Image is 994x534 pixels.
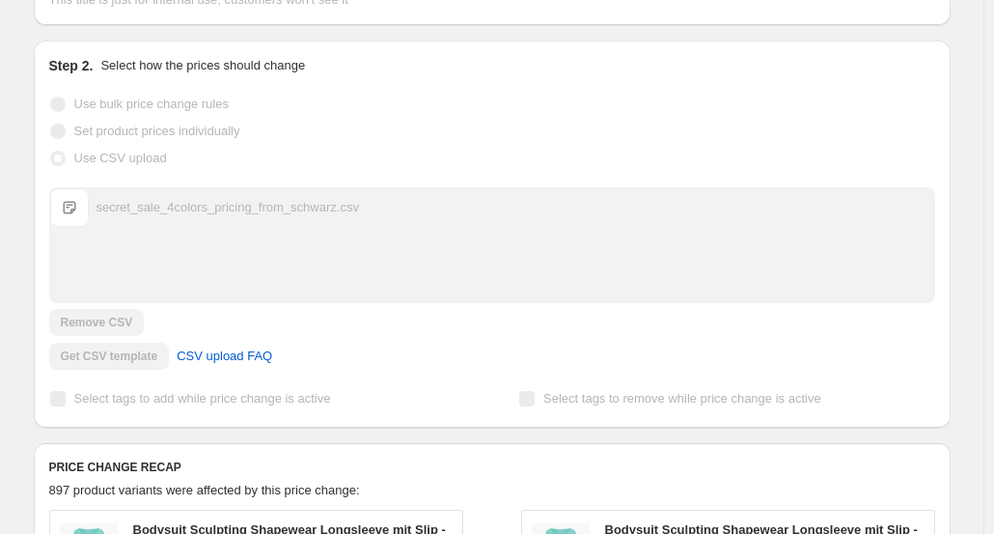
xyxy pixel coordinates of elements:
[97,198,359,217] div: secret_sale_4colors_pricing_from_schwarz.csv
[74,124,240,138] span: Set product prices individually
[49,56,94,75] h2: Step 2.
[100,56,305,75] p: Select how the prices should change
[543,391,821,406] span: Select tags to remove while price change is active
[74,391,331,406] span: Select tags to add while price change is active
[74,151,167,165] span: Use CSV upload
[177,347,272,366] span: CSV upload FAQ
[165,341,284,372] a: CSV upload FAQ
[49,483,360,497] span: 897 product variants were affected by this price change:
[74,97,229,111] span: Use bulk price change rules
[49,460,935,475] h6: PRICE CHANGE RECAP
